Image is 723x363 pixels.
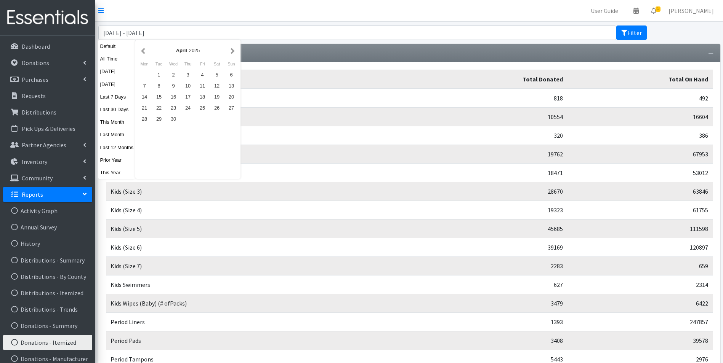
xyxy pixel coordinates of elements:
[420,108,567,126] td: 10554
[152,91,166,102] div: 15
[137,80,152,91] div: 7
[106,126,421,145] td: Kids (Preemie)
[420,331,567,350] td: 3408
[3,121,92,136] a: Pick Ups & Deliveries
[420,294,567,313] td: 3479
[210,80,224,91] div: 12
[662,3,720,18] a: [PERSON_NAME]
[3,318,92,333] a: Donations - Summary
[3,154,92,169] a: Inventory
[166,80,181,91] div: 9
[137,91,152,102] div: 14
[567,126,712,145] td: 386
[137,59,152,69] div: Monday
[567,220,712,238] td: 111598
[420,238,567,257] td: 39169
[567,294,712,313] td: 6422
[420,257,567,275] td: 2283
[420,182,567,201] td: 28670
[210,102,224,113] div: 26
[106,257,421,275] td: Kids (Size 7)
[195,69,210,80] div: 4
[224,91,239,102] div: 20
[567,201,712,220] td: 61755
[3,39,92,54] a: Dashboard
[98,142,136,153] button: Last 12 Months
[210,59,224,69] div: Saturday
[567,238,712,257] td: 120897
[106,275,421,294] td: Kids Swimmers
[3,5,92,30] img: HumanEssentials
[181,59,195,69] div: Thursday
[106,201,421,220] td: Kids (Size 4)
[567,164,712,182] td: 53012
[420,145,567,164] td: 19762
[3,285,92,301] a: Distributions - Itemized
[656,6,660,12] span: 1
[420,275,567,294] td: 627
[3,253,92,268] a: Distributions - Summary
[3,72,92,87] a: Purchases
[22,158,47,166] p: Inventory
[22,92,46,100] p: Requests
[3,137,92,153] a: Partner Agencies
[98,41,136,52] button: Default
[152,80,166,91] div: 8
[567,275,712,294] td: 2314
[567,108,712,126] td: 16604
[22,125,75,132] p: Pick Ups & Deliveries
[106,182,421,201] td: Kids (Size 3)
[106,108,421,126] td: Kids (Newborn)
[166,113,181,124] div: 30
[3,203,92,218] a: Activity Graph
[98,25,616,40] input: January 1, 2011 - December 31, 2011
[152,69,166,80] div: 1
[567,331,712,350] td: 39578
[166,91,181,102] div: 16
[106,89,421,108] td: Baby Formula
[166,69,181,80] div: 2
[420,164,567,182] td: 18471
[106,313,421,331] td: Period Liners
[189,48,200,53] span: 2025
[195,59,210,69] div: Friday
[3,105,92,120] a: Distributions
[224,102,239,113] div: 27
[137,113,152,124] div: 28
[195,91,210,102] div: 18
[152,59,166,69] div: Tuesday
[22,59,49,67] p: Donations
[420,201,567,220] td: 19323
[181,80,195,91] div: 10
[567,145,712,164] td: 67953
[98,79,136,90] button: [DATE]
[420,89,567,108] td: 818
[420,313,567,331] td: 1393
[567,313,712,331] td: 247857
[567,70,712,89] th: Total On Hand
[420,220,567,238] td: 45685
[616,25,647,40] button: Filter
[567,257,712,275] td: 659
[176,48,187,53] strong: April
[106,331,421,350] td: Period Pads
[420,126,567,145] td: 320
[166,102,181,113] div: 23
[195,102,210,113] div: 25
[98,91,136,102] button: Last 7 Days
[3,302,92,317] a: Distributions - Trends
[585,3,624,18] a: User Guide
[106,70,421,89] th: Item
[98,129,136,140] button: Last Month
[22,43,50,50] p: Dashboard
[98,116,136,127] button: This Month
[98,66,136,77] button: [DATE]
[210,69,224,80] div: 5
[152,113,166,124] div: 29
[98,104,136,115] button: Last 30 Days
[3,236,92,251] a: History
[22,76,48,83] p: Purchases
[137,102,152,113] div: 21
[181,102,195,113] div: 24
[98,53,136,64] button: All Time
